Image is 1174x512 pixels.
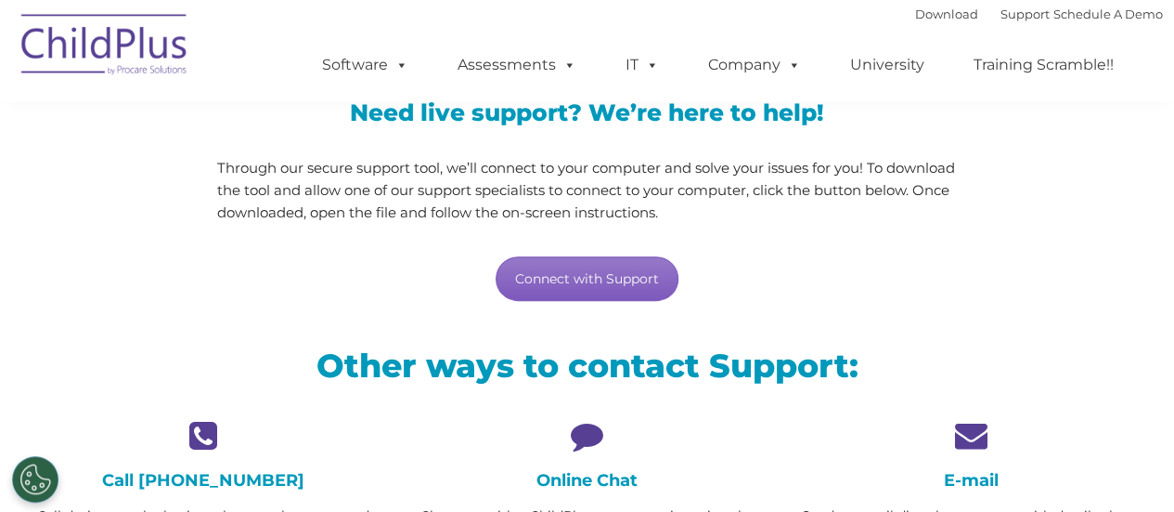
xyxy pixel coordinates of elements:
[26,345,1149,387] h2: Other ways to contact Support:
[12,1,198,94] img: ChildPlus by Procare Solutions
[217,157,957,224] p: Through our secure support tool, we’ll connect to your computer and solve your issues for you! To...
[439,46,595,84] a: Assessments
[915,7,978,21] a: Download
[1053,7,1163,21] a: Schedule A Demo
[955,46,1132,84] a: Training Scramble!!
[217,101,957,125] h3: Need live support? We’re here to help!
[915,7,1163,21] font: |
[303,46,427,84] a: Software
[1000,7,1050,21] a: Support
[12,456,58,503] button: Cookies Settings
[409,470,765,491] h4: Online Chat
[690,46,819,84] a: Company
[26,470,381,491] h4: Call [PHONE_NUMBER]
[793,470,1148,491] h4: E-mail
[496,256,678,301] a: Connect with Support
[832,46,943,84] a: University
[607,46,677,84] a: IT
